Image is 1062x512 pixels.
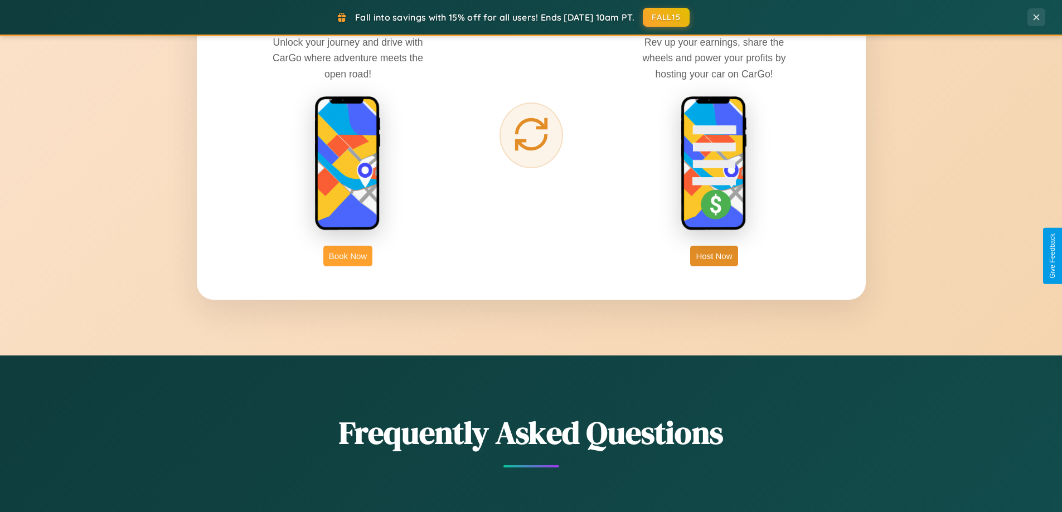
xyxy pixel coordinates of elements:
div: Give Feedback [1049,233,1056,279]
img: rent phone [314,96,381,232]
p: Rev up your earnings, share the wheels and power your profits by hosting your car on CarGo! [631,35,798,81]
button: Book Now [323,246,372,266]
h2: Frequently Asked Questions [197,411,866,454]
img: host phone [681,96,748,232]
span: Fall into savings with 15% off for all users! Ends [DATE] 10am PT. [355,12,634,23]
button: Host Now [690,246,738,266]
p: Unlock your journey and drive with CarGo where adventure meets the open road! [264,35,431,81]
button: FALL15 [643,8,690,27]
